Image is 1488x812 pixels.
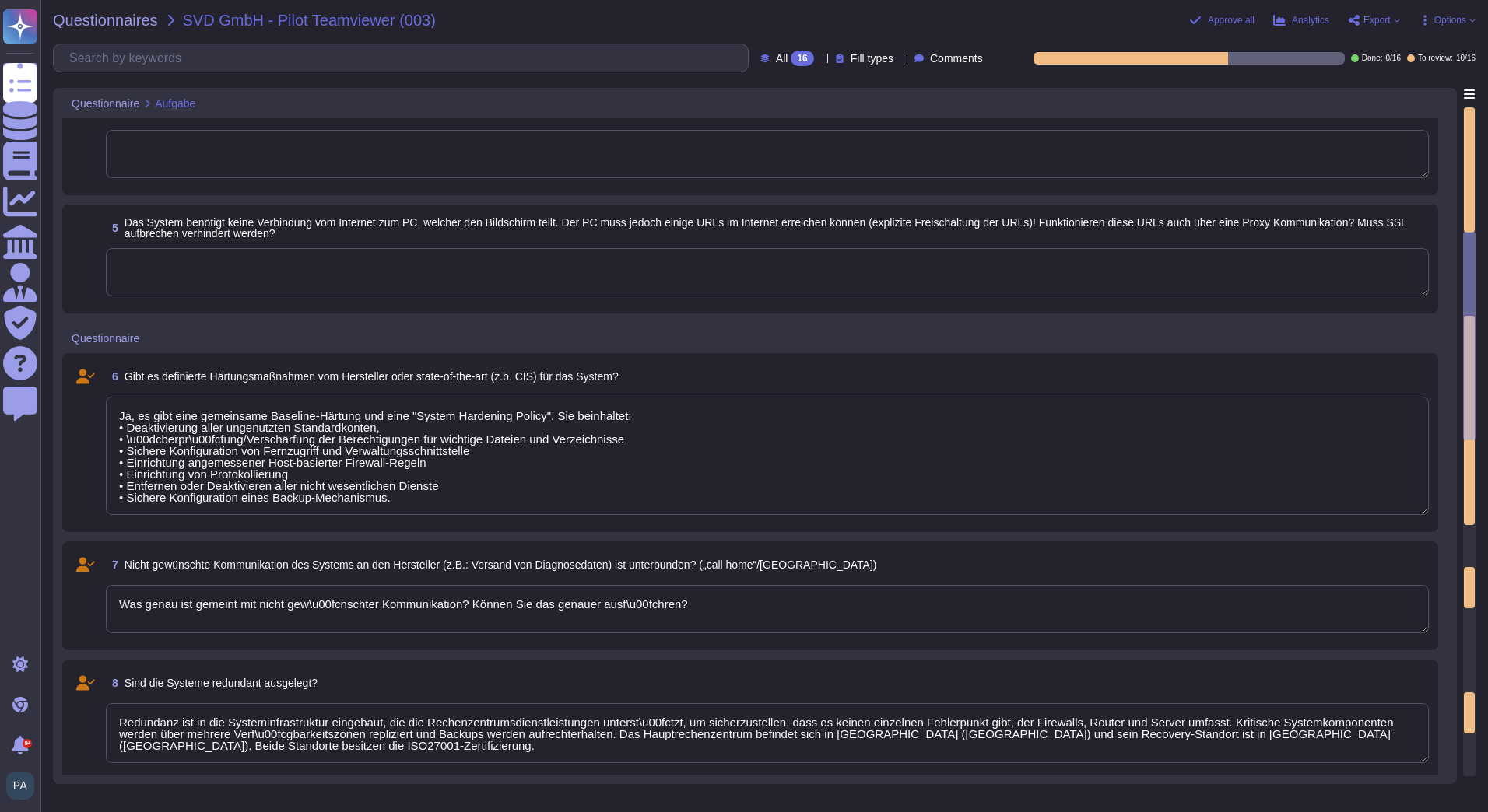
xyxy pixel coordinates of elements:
span: Sind die Systeme redundant ausgelegt? [125,677,318,689]
span: SVD GmbH - Pilot Teamviewer (003) [183,12,436,28]
span: Export [1363,16,1391,25]
span: Options [1434,16,1466,25]
img: user [6,772,34,800]
span: Questionnaire [72,98,139,109]
div: 9+ [23,739,32,748]
span: Comments [930,53,983,64]
span: Gibt es definierte Härtungsmaßnahmen vom Hersteller oder state-of-the-art (z.b. CIS) für das System? [125,370,619,383]
span: 10 / 16 [1456,54,1476,62]
span: Aufgabe [155,98,195,109]
span: 6 [106,371,118,382]
button: Analytics [1273,14,1329,26]
button: user [3,768,45,803]
span: All [776,53,788,64]
span: Done: [1362,54,1383,62]
span: 7 [106,559,118,570]
span: Questionnaires [53,12,158,28]
span: To review: [1418,54,1453,62]
textarea: Was genau ist gemeint mit nicht gew\u00fcnschter Kommunikation? Können Sie das genauer ausf\u00fc... [106,585,1429,633]
input: Search by keywords [61,44,748,72]
span: 0 / 16 [1385,54,1400,62]
span: 5 [106,222,118,233]
span: Fill types [851,53,893,64]
textarea: Ja, es gibt eine gemeinsame Baseline-Härtung und eine "System Hardening Policy". Sie beinhaltet: ... [106,397,1429,515]
span: Nicht gewünschte Kommunikation des Systems an den Hersteller (z.B.: Versand von Diagnosedaten) is... [125,558,877,571]
div: 16 [791,51,813,66]
span: Analytics [1292,16,1329,25]
span: Questionnaire [72,333,139,344]
span: 8 [106,677,118,688]
textarea: Redundanz ist in die Systeminfrastruktur eingebaut, die die Rechenzentrumsdienstleistungen unters... [106,703,1429,763]
span: Approve all [1208,16,1255,25]
span: Das System benötigt keine Verbindung vom Internet zum PC, welcher den Bildschirm teilt. Der PC mu... [125,216,1407,240]
button: Approve all [1189,14,1255,26]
